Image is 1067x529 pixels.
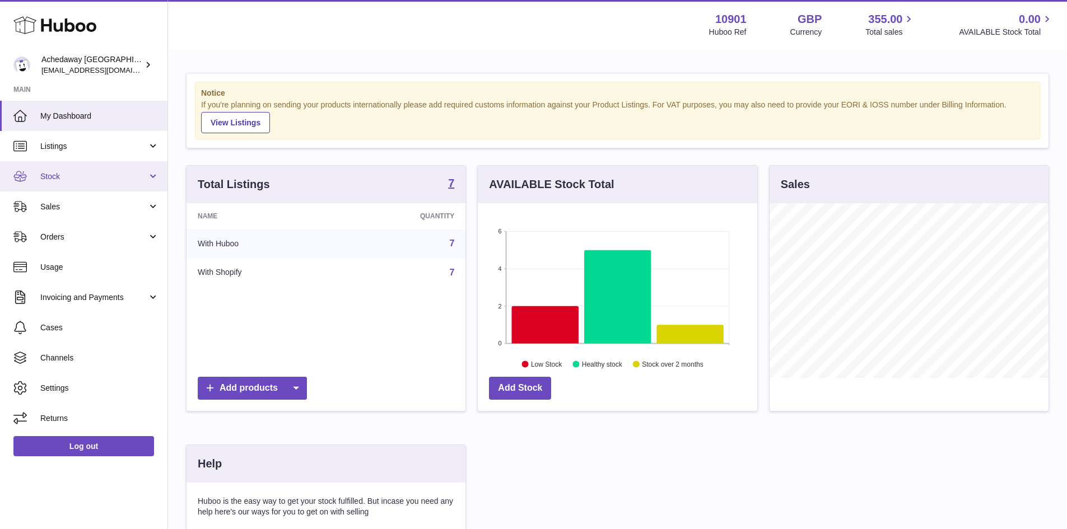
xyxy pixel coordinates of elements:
span: Returns [40,413,159,424]
div: Achedaway [GEOGRAPHIC_DATA] [41,54,142,76]
text: 2 [498,302,502,309]
span: Total sales [865,27,915,38]
h3: Total Listings [198,177,270,192]
td: With Huboo [187,229,337,258]
h3: AVAILABLE Stock Total [489,177,614,192]
div: Currency [790,27,822,38]
span: AVAILABLE Stock Total [959,27,1054,38]
p: Huboo is the easy way to get your stock fulfilled. But incase you need any help here's our ways f... [198,496,454,517]
span: My Dashboard [40,111,159,121]
a: 7 [449,268,454,277]
text: Stock over 2 months [642,360,703,368]
th: Quantity [337,203,466,229]
strong: Notice [201,88,1034,99]
span: Cases [40,322,159,333]
strong: 10901 [715,12,747,27]
strong: GBP [798,12,822,27]
span: Stock [40,171,147,182]
span: 355.00 [868,12,902,27]
a: 0.00 AVAILABLE Stock Total [959,12,1054,38]
span: Channels [40,353,159,363]
a: View Listings [201,112,270,133]
a: 7 [448,177,454,191]
td: With Shopify [187,258,337,287]
span: Usage [40,262,159,273]
img: admin@newpb.co.uk [13,57,30,73]
a: 7 [449,238,454,248]
a: Log out [13,436,154,456]
span: 0.00 [1019,12,1041,27]
h3: Help [198,456,222,471]
span: Invoicing and Payments [40,292,147,303]
a: Add Stock [489,377,551,400]
a: 355.00 Total sales [865,12,915,38]
span: [EMAIL_ADDRESS][DOMAIN_NAME] [41,65,165,74]
div: Huboo Ref [709,27,747,38]
span: Orders [40,232,147,242]
a: Add products [198,377,307,400]
th: Name [187,203,337,229]
text: 0 [498,340,502,347]
text: Low Stock [531,360,562,368]
text: Healthy stock [582,360,623,368]
span: Listings [40,141,147,152]
span: Sales [40,202,147,212]
text: 6 [498,228,502,235]
h3: Sales [781,177,810,192]
strong: 7 [448,177,454,189]
text: 4 [498,265,502,272]
span: Settings [40,383,159,394]
div: If you're planning on sending your products internationally please add required customs informati... [201,100,1034,133]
